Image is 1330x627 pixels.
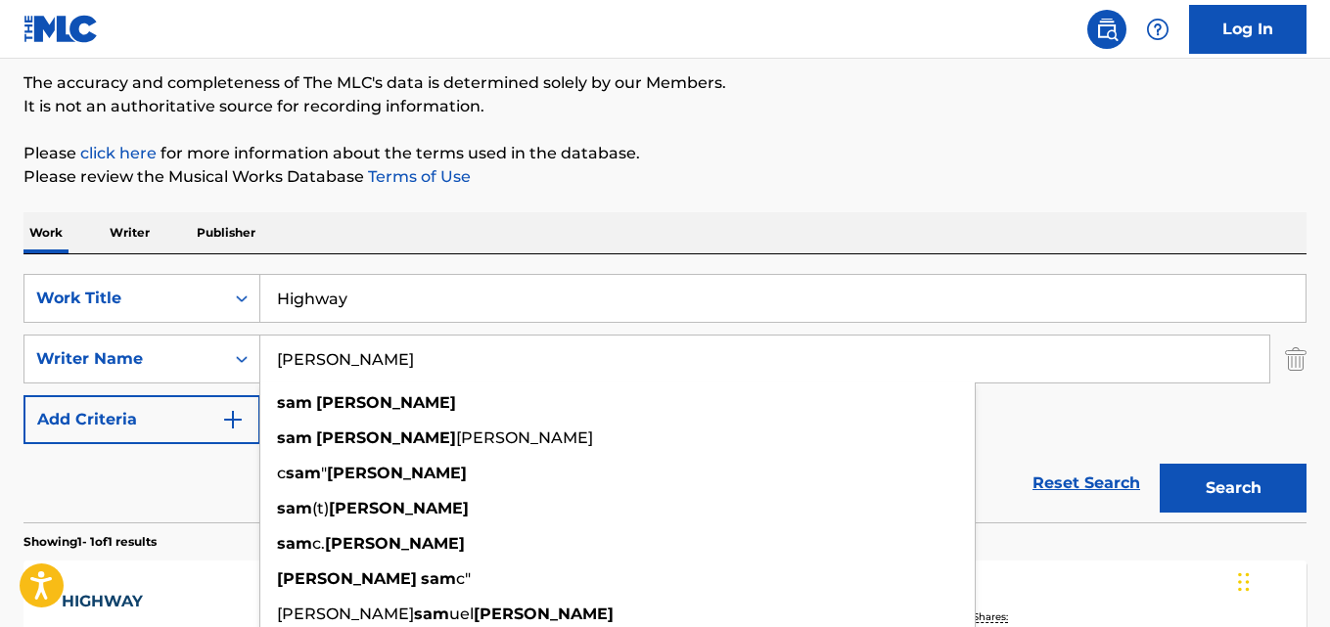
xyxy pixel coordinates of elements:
p: Publisher [191,212,261,253]
strong: [PERSON_NAME] [325,534,465,553]
div: Work Title [36,287,212,310]
img: MLC Logo [23,15,99,43]
a: Terms of Use [364,167,471,186]
span: c [277,464,286,482]
strong: [PERSON_NAME] [327,464,467,482]
span: uel [449,605,474,623]
p: Writer [104,212,156,253]
strong: sam [277,428,312,447]
strong: [PERSON_NAME] [329,499,469,517]
strong: [PERSON_NAME] [316,393,456,412]
div: Help [1138,10,1177,49]
strong: sam [421,569,456,588]
a: Public Search [1087,10,1126,49]
strong: sam [277,393,312,412]
p: It is not an authoritative source for recording information. [23,95,1307,118]
span: [PERSON_NAME] [277,605,414,623]
p: The accuracy and completeness of The MLC's data is determined solely by our Members. [23,71,1307,95]
strong: [PERSON_NAME] [316,428,456,447]
p: Please review the Musical Works Database [23,165,1307,189]
span: (t) [312,499,329,517]
iframe: Chat Widget [1232,533,1330,627]
strong: [PERSON_NAME] [277,569,417,588]
form: Search Form [23,274,1307,522]
a: click here [80,144,157,162]
img: 9d2ae6d4665cec9f34b9.svg [221,408,245,431]
a: Log In [1189,5,1307,54]
a: Reset Search [1023,462,1150,505]
span: [PERSON_NAME] [456,428,593,447]
button: Search [1160,464,1307,513]
img: help [1146,18,1169,41]
span: " [321,464,327,482]
div: Writer Name [36,347,212,371]
img: search [1095,18,1119,41]
span: c. [312,534,325,553]
strong: sam [277,499,312,517]
div: Drag [1238,553,1250,611]
strong: [PERSON_NAME] [474,605,614,623]
strong: sam [286,464,321,482]
span: c" [456,569,471,588]
button: Add Criteria [23,395,260,444]
strong: sam [277,534,312,553]
strong: sam [414,605,449,623]
p: Work [23,212,69,253]
p: Please for more information about the terms used in the database. [23,142,1307,165]
p: Showing 1 - 1 of 1 results [23,533,157,551]
img: Delete Criterion [1285,335,1307,383]
div: HIGHWAY [62,590,242,613]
